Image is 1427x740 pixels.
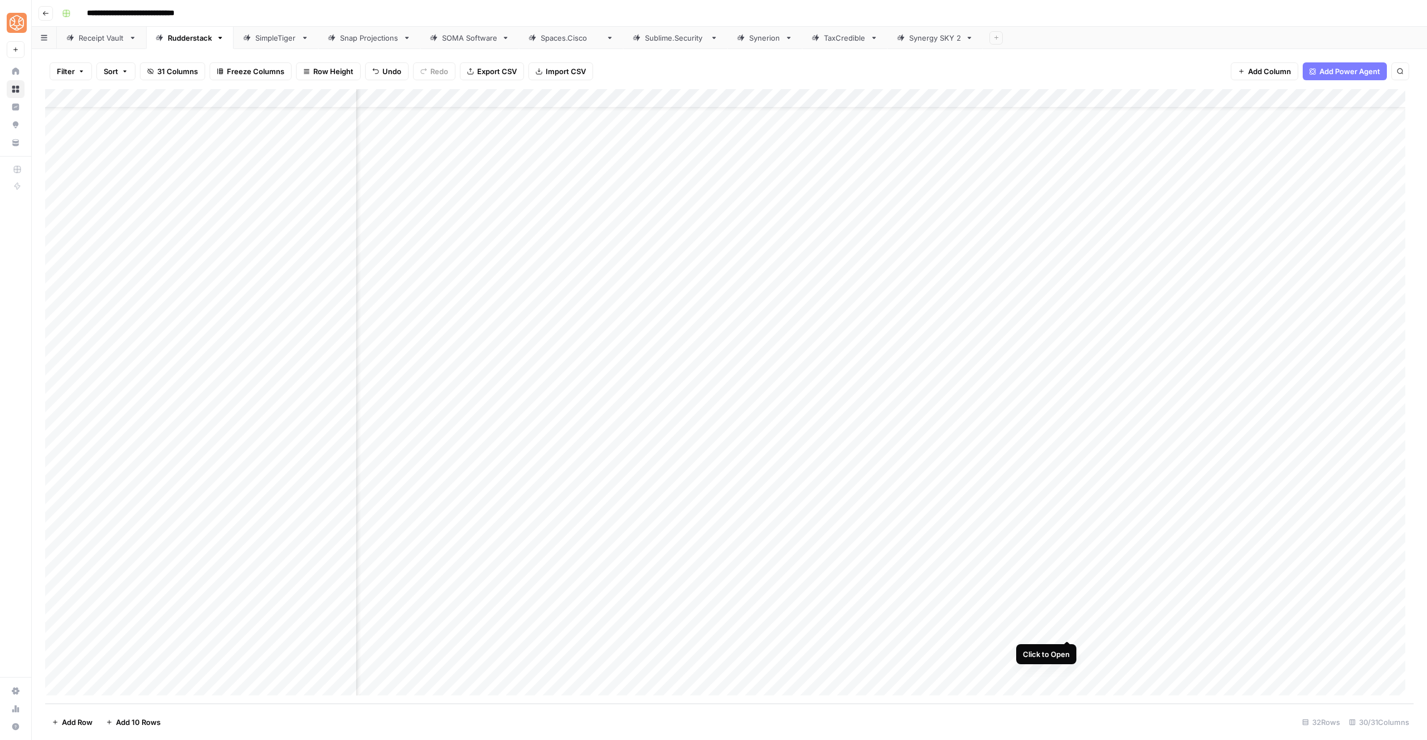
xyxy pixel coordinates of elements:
button: Help + Support [7,718,25,736]
span: Redo [430,66,448,77]
div: 30/31 Columns [1345,713,1414,731]
div: Receipt Vault [79,32,124,43]
button: Sort [96,62,135,80]
a: Receipt Vault [57,27,146,49]
span: Add Power Agent [1319,66,1380,77]
button: Add Power Agent [1303,62,1387,80]
div: Snap Projections [340,32,399,43]
a: SimpleTiger [234,27,318,49]
button: Redo [413,62,455,80]
span: 31 Columns [157,66,198,77]
button: Row Height [296,62,361,80]
a: Rudderstack [146,27,234,49]
button: Add Column [1231,62,1298,80]
span: Add 10 Rows [116,717,161,728]
div: Synergy SKY 2 [909,32,961,43]
a: Opportunities [7,116,25,134]
div: SOMA Software [442,32,497,43]
div: Click to Open [1023,649,1070,660]
a: Usage [7,700,25,718]
span: Undo [382,66,401,77]
a: Snap Projections [318,27,420,49]
span: Sort [104,66,118,77]
a: Synergy SKY 2 [887,27,983,49]
div: TaxCredible [824,32,866,43]
button: Export CSV [460,62,524,80]
div: Rudderstack [168,32,212,43]
div: 32 Rows [1298,713,1345,731]
span: Filter [57,66,75,77]
a: SOMA Software [420,27,519,49]
div: Synerion [749,32,780,43]
a: TaxCredible [802,27,887,49]
a: Home [7,62,25,80]
div: SimpleTiger [255,32,297,43]
a: [DOMAIN_NAME] [519,27,623,49]
span: Export CSV [477,66,517,77]
span: Row Height [313,66,353,77]
div: [DOMAIN_NAME] [541,32,601,43]
button: Workspace: SimpleTiger [7,9,25,37]
button: Add Row [45,713,99,731]
span: Add Row [62,717,93,728]
button: Import CSV [528,62,593,80]
a: Browse [7,80,25,98]
span: Import CSV [546,66,586,77]
button: 31 Columns [140,62,205,80]
button: Add 10 Rows [99,713,167,731]
div: [DOMAIN_NAME] [645,32,706,43]
a: [DOMAIN_NAME] [623,27,727,49]
a: Your Data [7,134,25,152]
img: SimpleTiger Logo [7,13,27,33]
a: Settings [7,682,25,700]
span: Freeze Columns [227,66,284,77]
button: Filter [50,62,92,80]
button: Freeze Columns [210,62,292,80]
a: Insights [7,98,25,116]
a: Synerion [727,27,802,49]
span: Add Column [1248,66,1291,77]
button: Undo [365,62,409,80]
